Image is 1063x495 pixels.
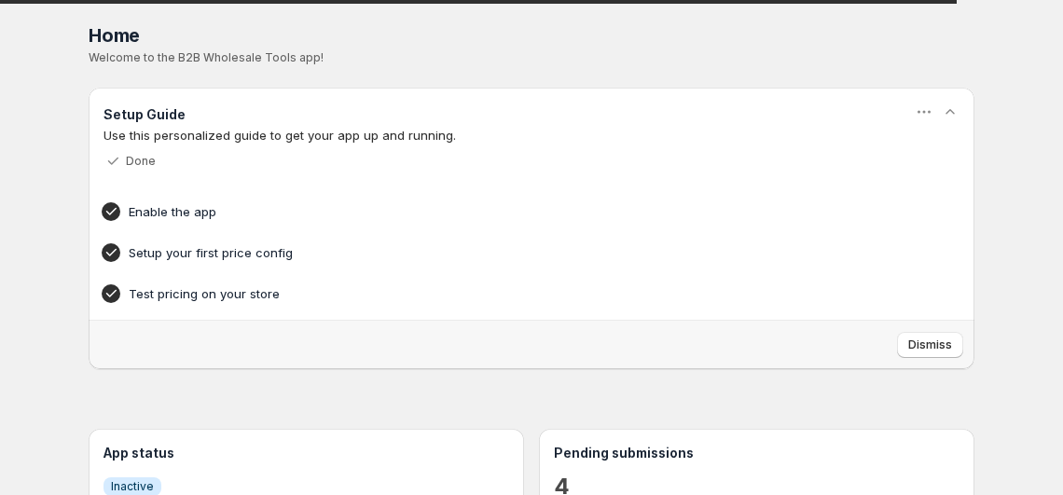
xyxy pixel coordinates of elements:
[908,337,952,352] span: Dismiss
[126,154,156,169] p: Done
[554,444,959,462] h3: Pending submissions
[129,243,877,262] h4: Setup your first price config
[89,50,974,65] p: Welcome to the B2B Wholesale Tools app!
[129,284,877,303] h4: Test pricing on your store
[104,126,959,144] p: Use this personalized guide to get your app up and running.
[89,24,140,47] span: Home
[104,105,186,124] h3: Setup Guide
[897,332,963,358] button: Dismiss
[104,444,509,462] h3: App status
[111,479,154,494] span: Inactive
[129,202,877,221] h4: Enable the app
